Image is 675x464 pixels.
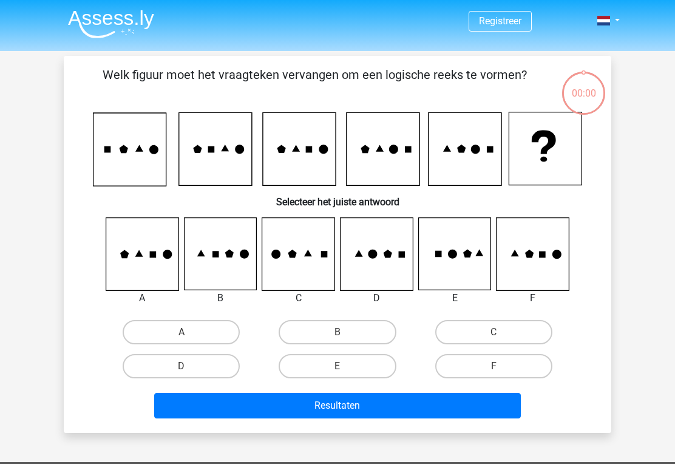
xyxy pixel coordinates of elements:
[487,291,578,305] div: F
[68,10,154,38] img: Assessly
[331,291,422,305] div: D
[154,393,521,418] button: Resultaten
[409,291,501,305] div: E
[435,354,552,378] label: F
[561,70,606,101] div: 00:00
[175,291,266,305] div: B
[279,354,396,378] label: E
[479,15,521,27] a: Registreer
[97,291,188,305] div: A
[253,291,344,305] div: C
[83,186,592,208] h6: Selecteer het juiste antwoord
[435,320,552,344] label: C
[123,354,240,378] label: D
[123,320,240,344] label: A
[279,320,396,344] label: B
[83,66,546,102] p: Welk figuur moet het vraagteken vervangen om een logische reeks te vormen?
